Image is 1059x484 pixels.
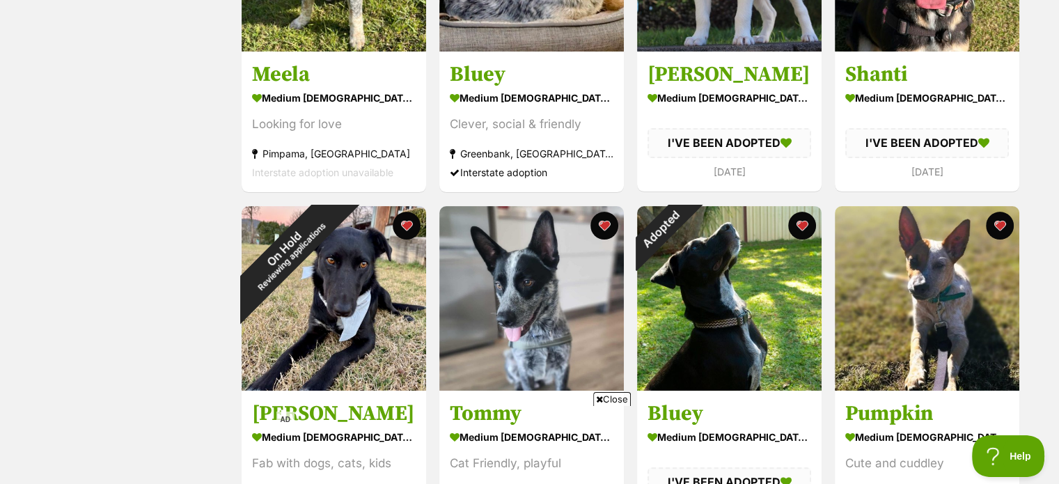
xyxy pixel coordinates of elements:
[242,206,426,391] img: Freda
[450,145,613,164] div: Greenbank, [GEOGRAPHIC_DATA]
[972,435,1045,477] iframe: Help Scout Beacon - Open
[210,175,364,329] div: On Hold
[845,62,1009,88] h3: Shanti
[252,427,416,447] div: medium [DEMOGRAPHIC_DATA] Dog
[845,400,1009,427] h3: Pumpkin
[637,52,822,192] a: [PERSON_NAME] medium [DEMOGRAPHIC_DATA] Dog I'VE BEEN ADOPTED [DATE] favourite
[450,62,613,88] h3: Bluey
[256,221,327,292] span: Reviewing applications
[648,427,811,447] div: medium [DEMOGRAPHIC_DATA] Dog
[835,206,1019,391] img: Pumpkin
[252,116,416,134] div: Looking for love
[393,212,421,240] button: favourite
[618,188,701,271] div: Adopted
[252,88,416,109] div: medium [DEMOGRAPHIC_DATA] Dog
[845,88,1009,109] div: medium [DEMOGRAPHIC_DATA] Dog
[986,212,1014,240] button: favourite
[450,400,613,427] h3: Tommy
[593,392,631,406] span: Close
[450,116,613,134] div: Clever, social & friendly
[242,380,426,393] a: On HoldReviewing applications
[450,164,613,182] div: Interstate adoption
[845,454,1009,473] div: Cute and cuddley
[439,206,624,391] img: Tommy
[845,162,1009,181] div: [DATE]
[252,400,416,427] h3: [PERSON_NAME]
[529,476,530,477] iframe: Advertisement
[252,167,393,179] span: Interstate adoption unavailable
[648,129,811,158] div: I'VE BEEN ADOPTED
[788,212,816,240] button: favourite
[648,162,811,181] div: [DATE]
[637,206,822,391] img: Bluey
[845,427,1009,447] div: medium [DEMOGRAPHIC_DATA] Dog
[648,400,811,427] h3: Bluey
[242,52,426,193] a: Meela medium [DEMOGRAPHIC_DATA] Dog Looking for love Pimpama, [GEOGRAPHIC_DATA] Interstate adopti...
[252,145,416,164] div: Pimpama, [GEOGRAPHIC_DATA]
[252,62,416,88] h3: Meela
[648,88,811,109] div: medium [DEMOGRAPHIC_DATA] Dog
[590,212,618,240] button: favourite
[450,88,613,109] div: medium [DEMOGRAPHIC_DATA] Dog
[276,412,295,428] span: AD
[252,454,416,473] div: Fab with dogs, cats, kids
[845,129,1009,158] div: I'VE BEEN ADOPTED
[835,52,1019,192] a: Shanti medium [DEMOGRAPHIC_DATA] Dog I'VE BEEN ADOPTED [DATE] favourite
[637,380,822,393] a: Adopted
[439,52,624,193] a: Bluey medium [DEMOGRAPHIC_DATA] Dog Clever, social & friendly Greenbank, [GEOGRAPHIC_DATA] Inters...
[648,62,811,88] h3: [PERSON_NAME]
